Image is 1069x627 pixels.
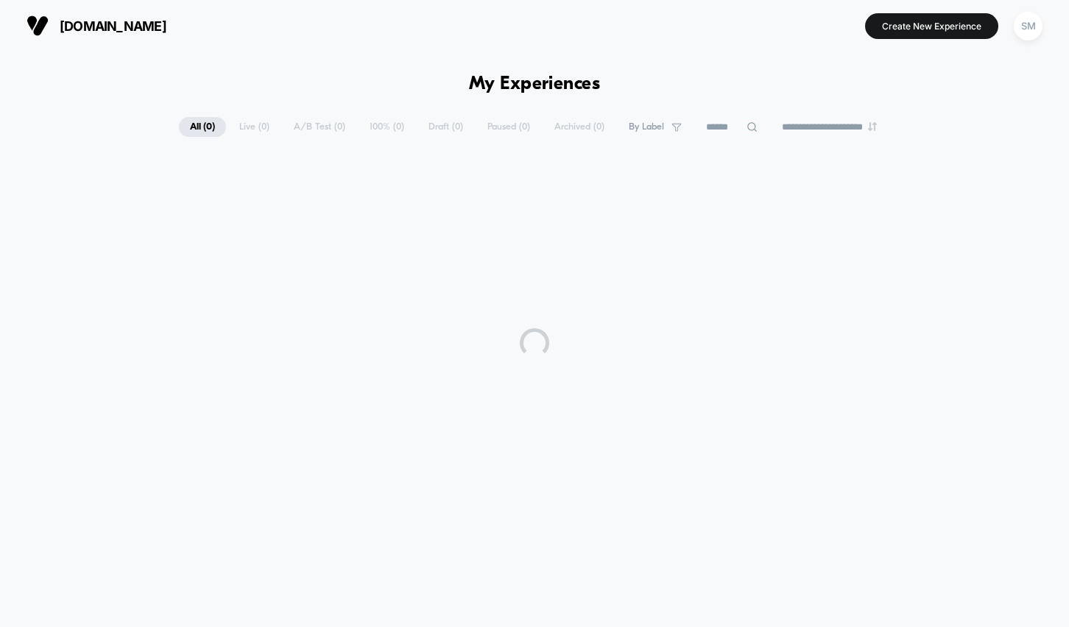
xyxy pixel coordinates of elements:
[629,121,664,132] span: By Label
[868,122,877,131] img: end
[1009,11,1047,41] button: SM
[27,15,49,37] img: Visually logo
[60,18,166,34] span: [DOMAIN_NAME]
[865,13,998,39] button: Create New Experience
[1014,12,1042,40] div: SM
[469,74,601,95] h1: My Experiences
[22,14,171,38] button: [DOMAIN_NAME]
[179,117,226,137] span: All ( 0 )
